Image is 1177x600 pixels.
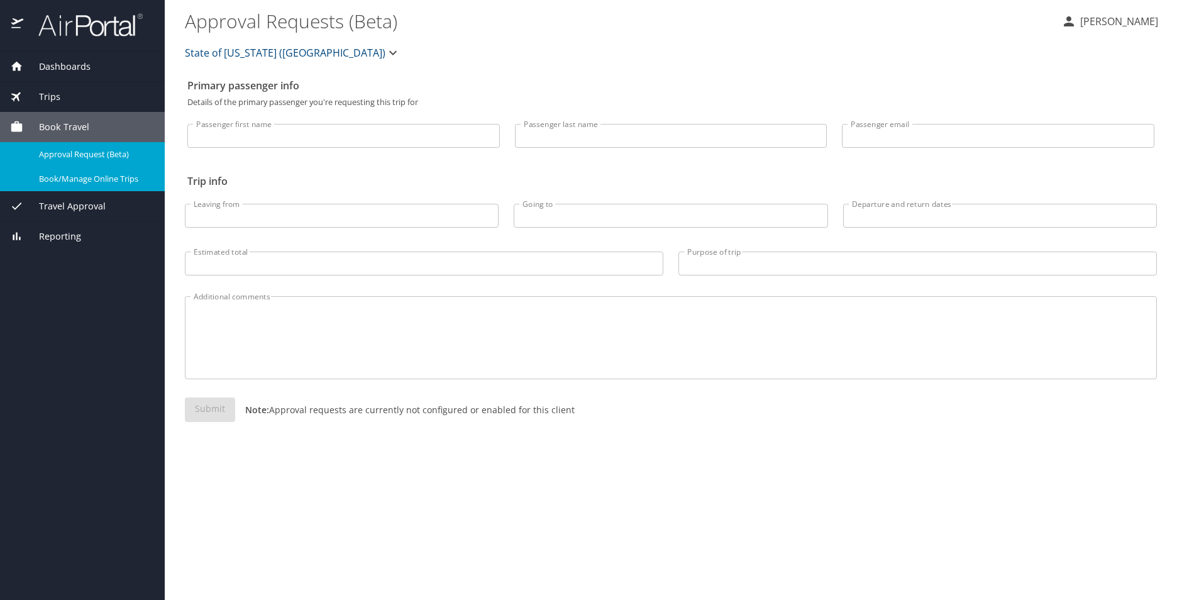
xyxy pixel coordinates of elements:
[23,90,60,104] span: Trips
[39,173,150,185] span: Book/Manage Online Trips
[1076,14,1158,29] p: [PERSON_NAME]
[187,98,1154,106] p: Details of the primary passenger you're requesting this trip for
[185,44,385,62] span: State of [US_STATE] ([GEOGRAPHIC_DATA])
[25,13,143,37] img: airportal-logo.png
[245,404,269,416] strong: Note:
[23,120,89,134] span: Book Travel
[1056,10,1163,33] button: [PERSON_NAME]
[180,40,406,65] button: State of [US_STATE] ([GEOGRAPHIC_DATA])
[185,1,1051,40] h1: Approval Requests (Beta)
[11,13,25,37] img: icon-airportal.png
[23,230,81,243] span: Reporting
[235,403,575,416] p: Approval requests are currently not configured or enabled for this client
[23,199,106,213] span: Travel Approval
[39,148,150,160] span: Approval Request (Beta)
[187,75,1154,96] h2: Primary passenger info
[187,171,1154,191] h2: Trip info
[23,60,91,74] span: Dashboards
